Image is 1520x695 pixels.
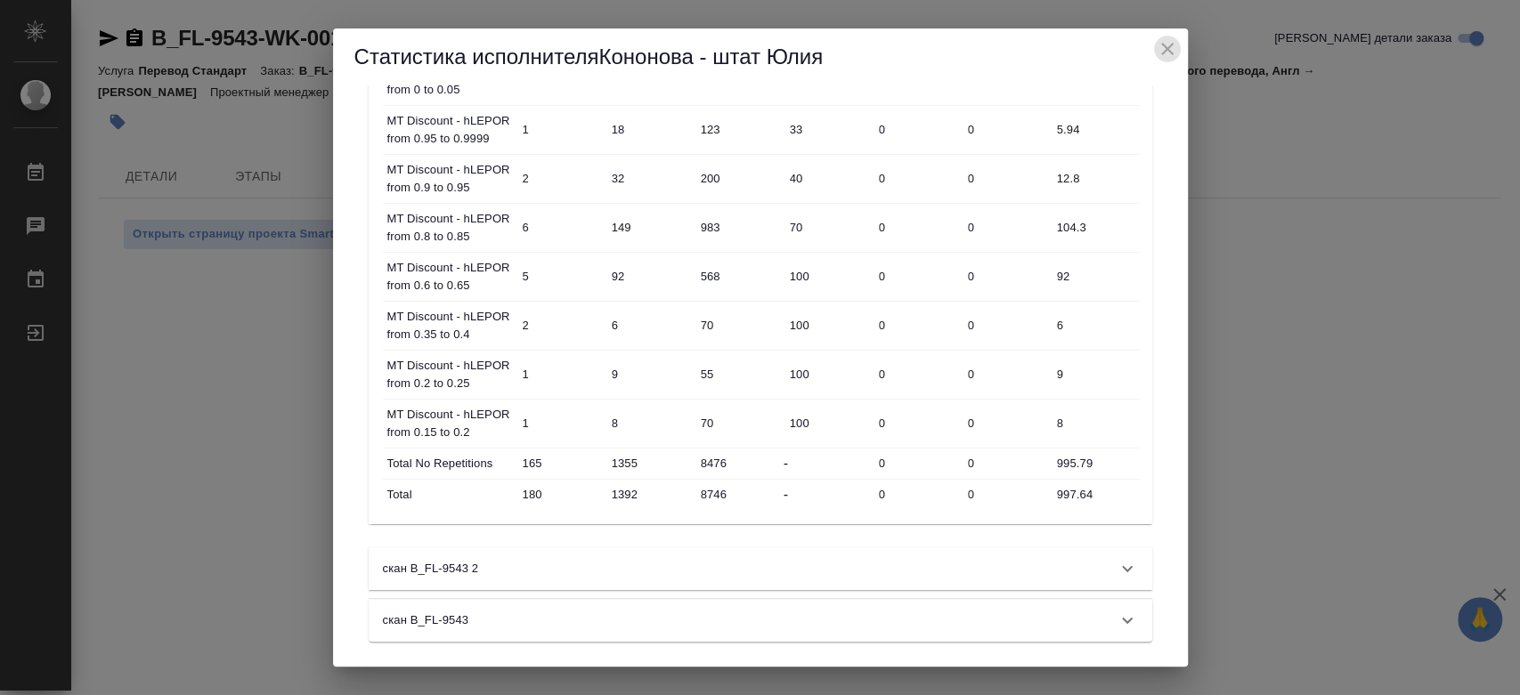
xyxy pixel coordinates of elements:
[1051,166,1140,191] input: ✎ Введи что-нибудь
[873,214,962,240] input: ✎ Введи что-нибудь
[962,410,1051,436] input: ✎ Введи что-нибудь
[695,263,784,289] input: ✎ Введи что-нибудь
[516,263,606,289] input: ✎ Введи что-нибудь
[962,481,1051,507] input: ✎ Введи что-нибудь
[784,453,873,474] div: -
[962,312,1051,338] input: ✎ Введи что-нибудь
[387,357,512,392] p: MT Discount - hLEPOR from 0.2 to 0.25
[516,312,606,338] input: ✎ Введи что-нибудь
[873,450,962,476] input: ✎ Введи что-нибудь
[606,263,695,289] input: ✎ Введи что-нибудь
[784,361,873,387] input: ✎ Введи что-нибудь
[387,259,512,295] p: MT Discount - hLEPOR from 0.6 to 0.65
[1051,117,1140,142] input: ✎ Введи что-нибудь
[873,117,962,142] input: ✎ Введи что-нибудь
[1051,312,1140,338] input: ✎ Введи что-нибудь
[354,43,1166,71] h5: Статистика исполнителя Кононова - штат Юлия
[516,117,606,142] input: ✎ Введи что-нибудь
[784,166,873,191] input: ✎ Введи что-нибудь
[873,166,962,191] input: ✎ Введи что-нибудь
[516,410,606,436] input: ✎ Введи что-нибудь
[1051,410,1140,436] input: ✎ Введи что-нибудь
[1051,481,1140,507] input: ✎ Введи что-нибудь
[387,112,512,148] p: MT Discount - hLEPOR from 0.95 to 0.9999
[387,210,512,246] p: MT Discount - hLEPOR from 0.8 to 0.85
[873,312,962,338] input: ✎ Введи что-нибудь
[606,481,695,507] input: ✎ Введи что-нибудь
[606,214,695,240] input: ✎ Введи что-нибудь
[695,214,784,240] input: ✎ Введи что-нибудь
[516,450,606,476] input: ✎ Введи что-нибудь
[873,361,962,387] input: ✎ Введи что-нибудь
[784,263,873,289] input: ✎ Введи что-нибудь
[962,166,1051,191] input: ✎ Введи что-нибудь
[784,214,873,240] input: ✎ Введи что-нибудь
[369,599,1152,642] div: скан B_FL-9543
[695,117,784,142] input: ✎ Введи что-нибудь
[383,560,479,578] p: скан B_FL-9543 2
[695,481,784,507] input: ✎ Введи что-нибудь
[1154,36,1181,62] button: close
[606,361,695,387] input: ✎ Введи что-нибудь
[962,214,1051,240] input: ✎ Введи что-нибудь
[387,308,512,343] p: MT Discount - hLEPOR from 0.35 to 0.4
[606,312,695,338] input: ✎ Введи что-нибудь
[1051,263,1140,289] input: ✎ Введи что-нибудь
[387,455,512,473] p: Total No Repetitions
[1051,214,1140,240] input: ✎ Введи что-нибудь
[383,611,469,629] p: скан B_FL-9543
[606,166,695,191] input: ✎ Введи что-нибудь
[695,361,784,387] input: ✎ Введи что-нибудь
[1051,361,1140,387] input: ✎ Введи что-нибудь
[516,481,606,507] input: ✎ Введи что-нибудь
[516,214,606,240] input: ✎ Введи что-нибудь
[695,410,784,436] input: ✎ Введи что-нибудь
[369,547,1152,590] div: скан B_FL-9543 2
[387,161,512,197] p: MT Discount - hLEPOR from 0.9 to 0.95
[784,410,873,436] input: ✎ Введи что-нибудь
[606,117,695,142] input: ✎ Введи что-нибудь
[695,312,784,338] input: ✎ Введи что-нибудь
[606,450,695,476] input: ✎ Введи что-нибудь
[873,481,962,507] input: ✎ Введи что-нибудь
[873,263,962,289] input: ✎ Введи что-нибудь
[516,166,606,191] input: ✎ Введи что-нибудь
[695,166,784,191] input: ✎ Введи что-нибудь
[387,406,512,441] p: MT Discount - hLEPOR from 0.15 to 0.2
[962,361,1051,387] input: ✎ Введи что-нибудь
[962,263,1051,289] input: ✎ Введи что-нибудь
[962,450,1051,476] input: ✎ Введи что-нибудь
[784,312,873,338] input: ✎ Введи что-нибудь
[695,450,784,476] input: ✎ Введи что-нибудь
[962,117,1051,142] input: ✎ Введи что-нибудь
[784,484,873,505] div: -
[873,410,962,436] input: ✎ Введи что-нибудь
[1051,450,1140,476] input: ✎ Введи что-нибудь
[784,117,873,142] input: ✎ Введи что-нибудь
[387,486,512,504] p: Total
[516,361,606,387] input: ✎ Введи что-нибудь
[606,410,695,436] input: ✎ Введи что-нибудь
